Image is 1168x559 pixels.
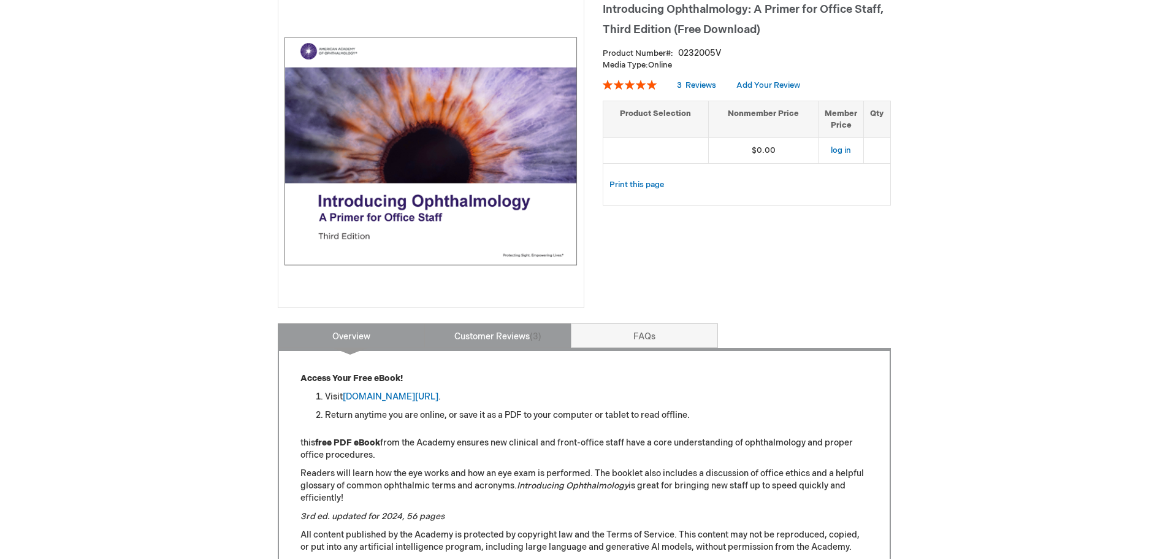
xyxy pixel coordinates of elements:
a: FAQs [571,323,718,348]
span: Introducing Ophthalmology: A Primer for Office Staff, Third Edition (Free Download) [603,3,884,36]
p: this from the Academy ensures new clinical and front-office staff have a core understanding of op... [300,437,868,461]
em: 3rd ed. updated for 2024, 56 pages [300,511,445,522]
th: Qty [864,101,890,137]
div: 0232005V [678,47,721,60]
span: 3 [530,331,541,342]
a: Overview [278,323,425,348]
p: Readers will learn how the eye works and how an eye exam is performed. The booklet also includes ... [300,468,868,504]
td: $0.00 [709,138,819,164]
a: log in [831,145,851,155]
a: [DOMAIN_NAME][URL] [343,391,438,402]
th: Product Selection [603,101,709,137]
p: Online [603,60,891,71]
a: 3 Reviews [677,80,718,90]
li: Visit . [325,391,868,403]
div: 100% [603,80,657,90]
span: 3 [677,80,682,90]
a: Customer Reviews3 [424,323,571,348]
strong: Access Your Free eBook! [300,373,403,384]
strong: Product Number [603,48,673,58]
a: Add Your Review [736,80,800,90]
strong: Media Type: [603,60,648,70]
th: Member Price [819,101,864,137]
em: Introducing Ophthalmology [517,480,628,491]
li: Return anytime you are online, or save it as a PDF to your computer or tablet to read offline. [325,409,868,422]
img: Introducing Ophthalmology: A Primer for Office Staff, Third Edition (Free Download) [284,4,578,298]
th: Nonmember Price [709,101,819,137]
span: Reviews [685,80,716,90]
a: Print this page [609,177,664,193]
strong: free PDF eBook [315,438,380,448]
